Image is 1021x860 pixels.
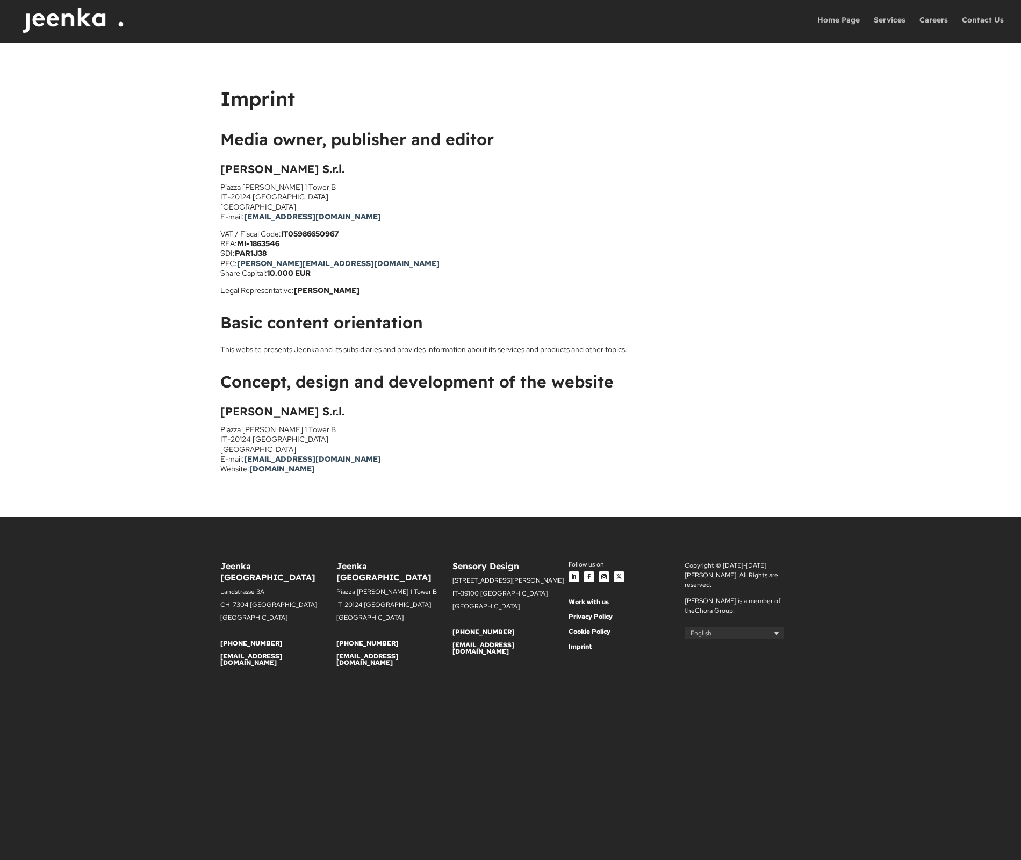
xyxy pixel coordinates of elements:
[244,212,381,221] a: [EMAIL_ADDRESS][DOMAIN_NAME]
[220,161,801,182] h4: [PERSON_NAME] S.r.l.
[294,285,359,295] strong: [PERSON_NAME]
[695,606,733,615] a: Chora Group
[220,229,801,285] p: VAT / Fiscal Code: REA: SDI: PEC: Share Capital:
[685,561,778,589] span: Copyright © [DATE]-[DATE] [PERSON_NAME]. All Rights are reserved.
[237,259,440,268] a: [PERSON_NAME][EMAIL_ADDRESS][DOMAIN_NAME]
[235,248,267,258] strong: PAR1J38
[962,16,1004,40] a: Contact Us
[584,571,594,582] a: Follow on Facebook
[691,629,711,637] span: English
[614,571,624,582] a: Follow on X
[237,239,279,248] strong: MI-1863546
[220,128,801,156] h2: Media owner, publisher and editor
[569,561,685,569] div: Follow us on
[336,561,452,589] h6: Jeenka [GEOGRAPHIC_DATA]
[569,571,579,582] a: Follow on LinkedIn
[452,603,569,616] p: [GEOGRAPHIC_DATA]
[281,229,339,239] strong: IT05986650967
[220,589,336,601] p: Landstrasse 3A
[336,589,452,601] p: Piazza [PERSON_NAME] 1 Tower B
[220,652,282,667] a: [EMAIL_ADDRESS][DOMAIN_NAME]
[244,454,381,464] a: [EMAIL_ADDRESS][DOMAIN_NAME]
[220,370,801,398] h2: Concept, design and development of the website
[452,577,569,590] p: [STREET_ADDRESS][PERSON_NAME]
[249,464,315,474] a: [DOMAIN_NAME]
[452,590,569,603] p: IT-39100 [GEOGRAPHIC_DATA]
[874,16,905,40] a: Services
[220,561,336,589] h6: Jeenka [GEOGRAPHIC_DATA]
[569,642,592,651] a: Imprint
[220,639,282,648] a: [PHONE_NUMBER]
[220,614,336,627] p: [GEOGRAPHIC_DATA]
[599,571,609,582] a: Follow on Instagram
[452,628,514,636] a: [PHONE_NUMBER]
[685,626,785,640] a: English
[569,612,613,621] a: Privacy Policy
[569,627,610,636] a: Cookie Policy
[220,285,801,295] p: Legal Representative:
[685,596,801,615] p: [PERSON_NAME] is a member of the .
[220,345,801,354] p: This website presents Jeenka and its subsidiaries and provides information about its services and...
[220,311,801,339] h2: Basic content orientation
[336,639,398,648] a: [PHONE_NUMBER]
[919,16,948,40] a: Careers
[336,652,398,667] a: [EMAIL_ADDRESS][DOMAIN_NAME]
[220,182,801,229] p: Piazza [PERSON_NAME] 1 Tower B IT-20124 [GEOGRAPHIC_DATA] [GEOGRAPHIC_DATA] E-mail:
[336,601,452,614] p: IT-20124 [GEOGRAPHIC_DATA]
[220,404,801,425] h4: [PERSON_NAME] S.r.l.
[267,268,311,278] strong: 10.000 EUR
[817,16,860,40] a: Home Page
[569,598,609,606] a: Work with us
[220,601,336,614] p: CH-7304 [GEOGRAPHIC_DATA]
[452,561,569,577] h6: Sensory Design
[220,425,801,474] p: Piazza [PERSON_NAME] 1 Tower B IT-20124 [GEOGRAPHIC_DATA] [GEOGRAPHIC_DATA] E-mail: Website:
[220,87,801,117] h1: Imprint
[452,641,514,656] a: [EMAIL_ADDRESS][DOMAIN_NAME]
[336,614,452,627] p: [GEOGRAPHIC_DATA]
